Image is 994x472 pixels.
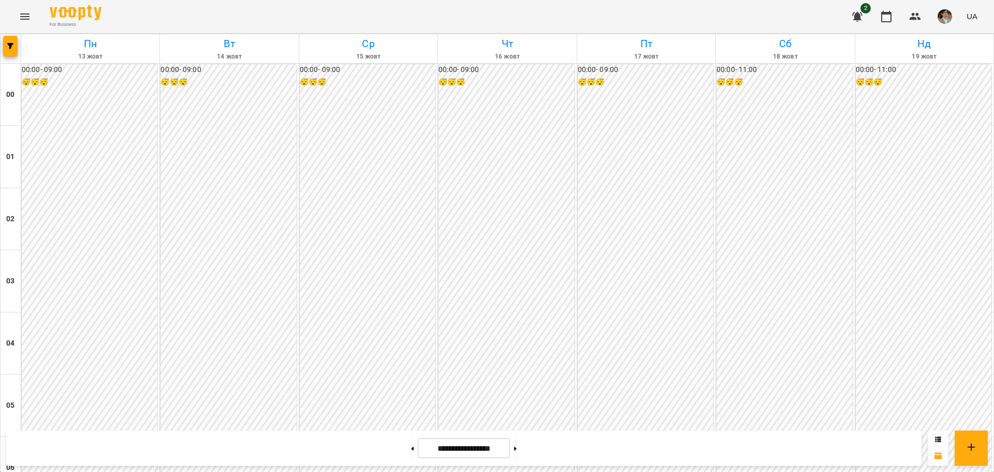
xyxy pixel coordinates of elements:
h6: 00:00 - 09:00 [22,64,157,76]
h6: 04 [6,338,14,349]
h6: 18 жовт [718,52,853,62]
h6: Нд [857,36,992,52]
h6: Пн [23,36,158,52]
h6: Чт [440,36,575,52]
h6: 19 жовт [857,52,992,62]
h6: 00:00 - 09:00 [578,64,713,76]
h6: 16 жовт [440,52,575,62]
h6: 17 жовт [579,52,714,62]
button: UA [962,7,982,26]
h6: 00:00 - 11:00 [717,64,852,76]
h6: 13 жовт [23,52,158,62]
span: For Business [50,21,101,28]
h6: 14 жовт [162,52,297,62]
h6: 00:00 - 11:00 [856,64,991,76]
h6: Пт [579,36,714,52]
h6: 😴😴😴 [717,77,852,88]
span: 2 [860,3,871,13]
h6: 03 [6,276,14,287]
h6: 😴😴😴 [438,77,574,88]
h6: Ср [301,36,436,52]
h6: 😴😴😴 [300,77,435,88]
h6: Сб [718,36,853,52]
img: Voopty Logo [50,5,101,20]
h6: 05 [6,400,14,411]
h6: 00:00 - 09:00 [160,64,296,76]
h6: 00:00 - 09:00 [300,64,435,76]
h6: Вт [162,36,297,52]
h6: 😴😴😴 [22,77,157,88]
img: 7c88ea500635afcc637caa65feac9b0a.jpg [938,9,952,24]
span: UA [967,11,977,22]
h6: 15 жовт [301,52,436,62]
button: Menu [12,4,37,29]
h6: 00:00 - 09:00 [438,64,574,76]
h6: 01 [6,151,14,163]
h6: 😴😴😴 [160,77,296,88]
h6: 😴😴😴 [578,77,713,88]
h6: 02 [6,213,14,225]
h6: 😴😴😴 [856,77,991,88]
h6: 00 [6,89,14,101]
